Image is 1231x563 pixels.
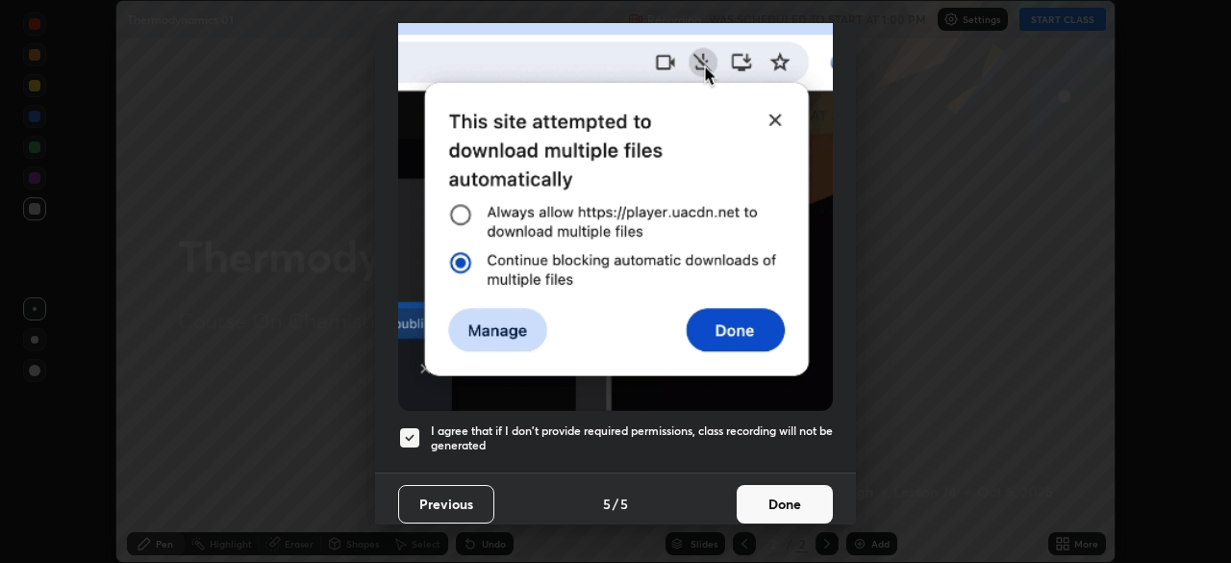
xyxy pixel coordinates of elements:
h4: / [613,494,618,514]
h4: 5 [603,494,611,514]
button: Previous [398,485,494,524]
h5: I agree that if I don't provide required permissions, class recording will not be generated [431,423,833,453]
h4: 5 [620,494,628,514]
button: Done [737,485,833,524]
